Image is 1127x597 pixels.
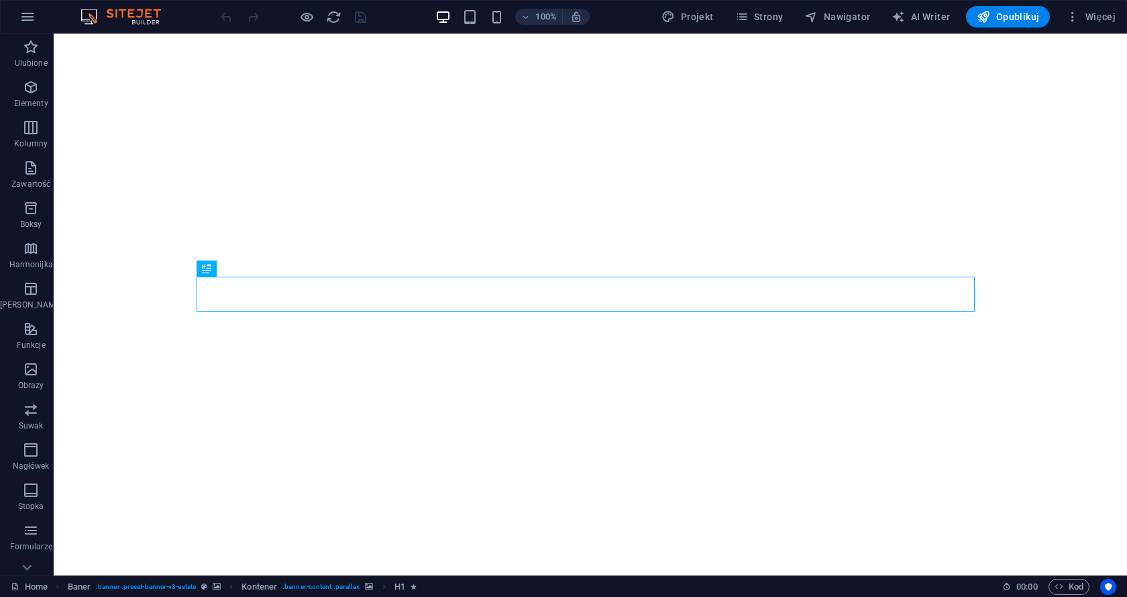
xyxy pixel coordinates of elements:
h6: Czas sesji [1002,579,1038,595]
span: : [1026,582,1028,592]
p: Nagłówek [13,461,50,471]
button: Usercentrics [1100,579,1116,595]
p: Suwak [19,420,44,431]
span: Kliknij, aby zaznaczyć. Kliknij dwukrotnie, aby edytować [68,579,91,595]
i: Element zawiera animację [411,583,417,590]
i: Po zmianie rozmiaru automatycznie dostosowuje poziom powiększenia do wybranego urządzenia. [570,11,582,23]
span: 00 00 [1016,579,1037,595]
i: Przeładuj stronę [326,9,341,25]
button: Projekt [656,6,718,28]
i: Ten element jest konfigurowalnym ustawieniem wstępnym [201,583,207,590]
button: reload [325,9,341,25]
p: Ulubione [15,58,48,68]
span: Nawigator [804,10,870,24]
span: AI Writer [892,10,950,24]
div: Projekt (Ctrl+Alt+Y) [656,6,718,28]
i: Ten element zawiera tło [365,583,373,590]
i: Ten element zawiera tło [213,583,221,590]
button: Nawigator [799,6,875,28]
span: . banner-content .parallax [282,579,360,595]
button: AI Writer [886,6,955,28]
button: Opublikuj [966,6,1050,28]
a: Kliknij, aby anulować zaznaczenie. Kliknij dwukrotnie, aby otworzyć Strony [11,579,48,595]
p: Stopka [18,501,44,512]
button: Więcej [1061,6,1121,28]
span: Opublikuj [977,10,1039,24]
button: Strony [730,6,789,28]
span: . banner .preset-banner-v3-estate [96,579,196,595]
img: Editor Logo [77,9,178,25]
span: Kliknij, aby zaznaczyć. Kliknij dwukrotnie, aby edytować [241,579,277,595]
span: Kliknij, aby zaznaczyć. Kliknij dwukrotnie, aby edytować [394,579,405,595]
p: Zawartość [11,179,50,189]
h6: 100% [535,9,557,25]
p: Elementy [14,98,48,109]
p: Kolumny [14,138,48,149]
button: Kliknij tutaj, aby wyjść z trybu podglądu i kontynuować edycję [299,9,315,25]
p: Formularze [10,541,52,552]
span: Projekt [661,10,713,24]
p: Funkcje [17,340,46,351]
p: Obrazy [18,380,44,391]
p: Harmonijka [9,259,53,270]
span: Więcej [1066,10,1116,24]
span: Kod [1055,579,1083,595]
button: Kod [1049,579,1089,595]
p: Boksy [20,219,42,230]
button: 100% [515,9,563,25]
span: Strony [735,10,784,24]
nav: breadcrumb [68,579,417,595]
